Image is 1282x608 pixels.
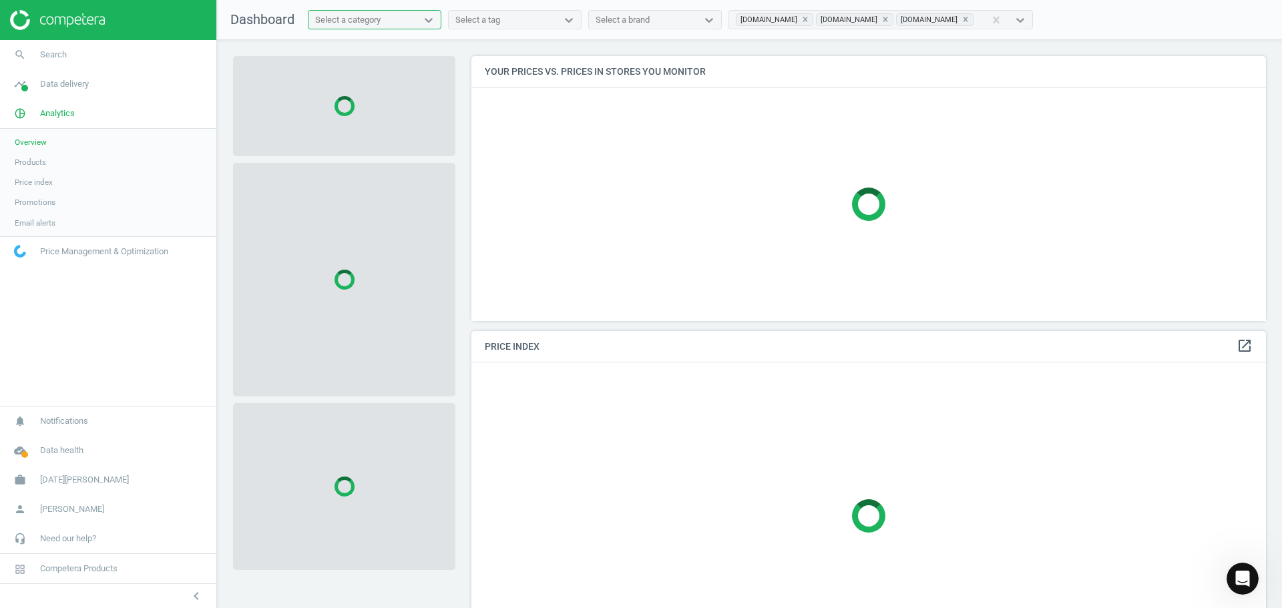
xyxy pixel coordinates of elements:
[7,101,33,126] i: pie_chart_outlined
[7,71,33,97] i: timeline
[10,10,105,30] img: ajHJNr6hYgQAAAAASUVORK5CYII=
[230,11,294,27] span: Dashboard
[15,218,55,228] span: Email alerts
[7,438,33,463] i: cloud_done
[15,157,46,168] span: Products
[315,14,381,26] div: Select a category
[817,14,878,25] div: [DOMAIN_NAME]
[15,177,53,188] span: Price index
[40,246,168,258] span: Price Management & Optimization
[40,533,96,545] span: Need our help?
[40,503,104,515] span: [PERSON_NAME]
[7,42,33,67] i: search
[1227,563,1259,595] iframe: Intercom live chat
[1237,338,1253,355] a: open_in_new
[188,588,204,604] i: chevron_left
[40,444,83,457] span: Data health
[40,563,118,575] span: Competera Products
[7,526,33,551] i: headset_mic
[7,408,33,434] i: notifications
[15,137,47,147] span: Overview
[14,245,26,258] img: wGWNvw8QSZomAAAAABJRU5ErkJggg==
[180,587,213,605] button: chevron_left
[471,331,1266,362] h4: Price Index
[1237,338,1253,354] i: open_in_new
[7,467,33,493] i: work
[471,56,1266,87] h4: Your prices vs. prices in stores you monitor
[40,415,88,427] span: Notifications
[40,474,129,486] span: [DATE][PERSON_NAME]
[897,14,958,25] div: [DOMAIN_NAME]
[40,78,89,90] span: Data delivery
[455,14,500,26] div: Select a tag
[40,49,67,61] span: Search
[40,107,75,119] span: Analytics
[7,497,33,522] i: person
[15,197,55,208] span: Promotions
[596,14,650,26] div: Select a brand
[736,14,798,25] div: [DOMAIN_NAME]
